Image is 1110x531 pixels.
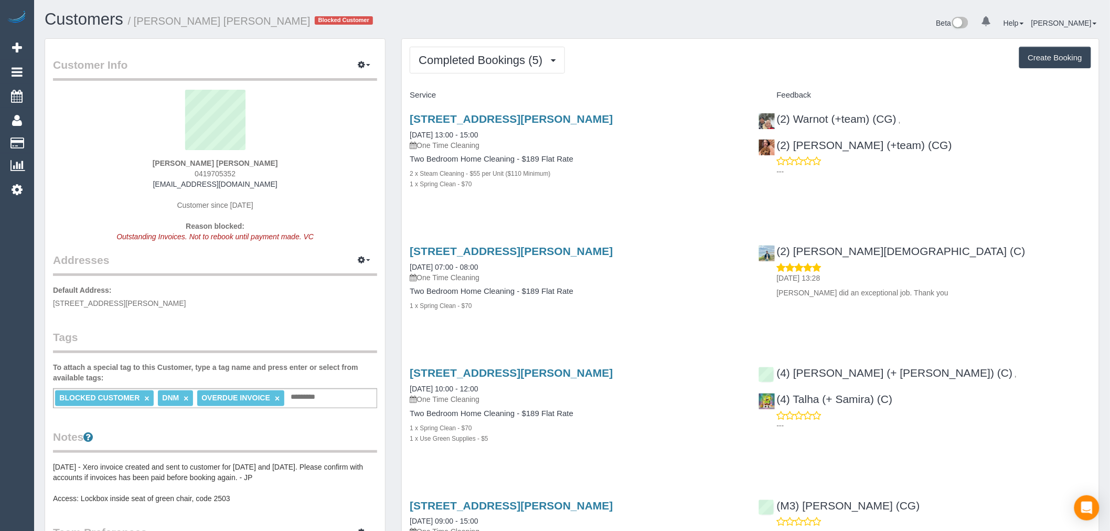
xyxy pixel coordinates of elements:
a: [DATE] 10:00 - 12:00 [410,385,478,393]
a: [STREET_ADDRESS][PERSON_NAME] [410,367,613,379]
h4: Two Bedroom Home Cleaning - $189 Flat Rate [410,409,742,418]
small: 1 x Use Green Supplies - $5 [410,435,488,442]
a: [STREET_ADDRESS][PERSON_NAME] [410,113,613,125]
a: [STREET_ADDRESS][PERSON_NAME] [410,500,613,512]
h4: Service [410,91,742,100]
small: 1 x Spring Clean - $70 [410,302,472,310]
legend: Notes [53,429,377,453]
a: (M3) [PERSON_NAME] (CG) [759,500,920,512]
legend: Customer Info [53,57,377,81]
img: (2) Raisul Islam (C) [759,246,775,261]
p: One Time Cleaning [410,394,742,405]
span: Blocked Customer [315,16,372,25]
button: Create Booking [1019,47,1091,69]
a: [DATE] 07:00 - 08:00 [410,263,478,271]
div: Open Intercom Messenger [1074,495,1100,521]
a: × [144,394,149,403]
img: (4) Talha (+ Samira) (C) [759,394,775,409]
small: 1 x Spring Clean - $70 [410,424,472,432]
label: Default Address: [53,285,112,295]
pre: [DATE] - Xero invoice created and sent to customer for [DATE] and [DATE]. Please confirm with acc... [53,462,377,504]
a: [PERSON_NAME] [1031,19,1097,27]
p: --- [777,420,1091,431]
span: [STREET_ADDRESS][PERSON_NAME] [53,299,186,307]
span: OVERDUE INVOICE [201,394,270,402]
a: Customers [45,10,123,28]
a: (4) [PERSON_NAME] (+ [PERSON_NAME]) (C) [759,367,1013,379]
strong: [PERSON_NAME] [PERSON_NAME] [153,159,278,167]
legend: Tags [53,330,377,353]
a: (2) [PERSON_NAME] (+team) (CG) [759,139,952,151]
span: , [1015,370,1017,378]
a: × [184,394,188,403]
p: --- [777,166,1091,177]
a: (4) Talha (+ Samira) (C) [759,393,893,405]
img: (2) Maria (+team) (CG) [759,140,775,155]
em: Outstanding Invoices. Not to rebook until payment made. VC [116,232,314,241]
a: [DATE] 13:00 - 15:00 [410,131,478,139]
small: 1 x Spring Clean - $70 [410,180,472,188]
p: One Time Cleaning [410,140,742,151]
small: 2 x Steam Cleaning - $55 per Unit ($110 Minimum) [410,170,550,177]
p: [PERSON_NAME] did an exceptional job. Thank you [777,288,1091,298]
p: One Time Cleaning [410,272,742,283]
p: [DATE] 13:28 [777,273,1091,283]
label: To attach a special tag to this Customer, type a tag name and press enter or select from availabl... [53,362,377,383]
a: [STREET_ADDRESS][PERSON_NAME] [410,245,613,257]
small: / [PERSON_NAME] [PERSON_NAME] [128,15,311,27]
h4: Feedback [759,91,1091,100]
a: (2) [PERSON_NAME][DEMOGRAPHIC_DATA] (C) [759,245,1026,257]
h4: Two Bedroom Home Cleaning - $189 Flat Rate [410,287,742,296]
button: Completed Bookings (5) [410,47,565,73]
img: (2) Warnot (+team) (CG) [759,113,775,129]
a: × [275,394,280,403]
a: Help [1004,19,1024,27]
a: [EMAIL_ADDRESS][DOMAIN_NAME] [153,180,277,188]
img: New interface [951,17,968,30]
span: DNM [162,394,179,402]
span: Customer since [DATE] [177,201,253,209]
h4: Two Bedroom Home Cleaning - $189 Flat Rate [410,155,742,164]
span: , [899,116,901,124]
a: [DATE] 09:00 - 15:00 [410,517,478,525]
img: Automaid Logo [6,10,27,25]
a: Beta [936,19,969,27]
span: 0419705352 [195,169,236,178]
span: Completed Bookings (5) [419,54,548,67]
span: BLOCKED CUSTOMER [59,394,140,402]
strong: Reason blocked: [186,222,244,230]
a: (2) Warnot (+team) (CG) [759,113,897,125]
